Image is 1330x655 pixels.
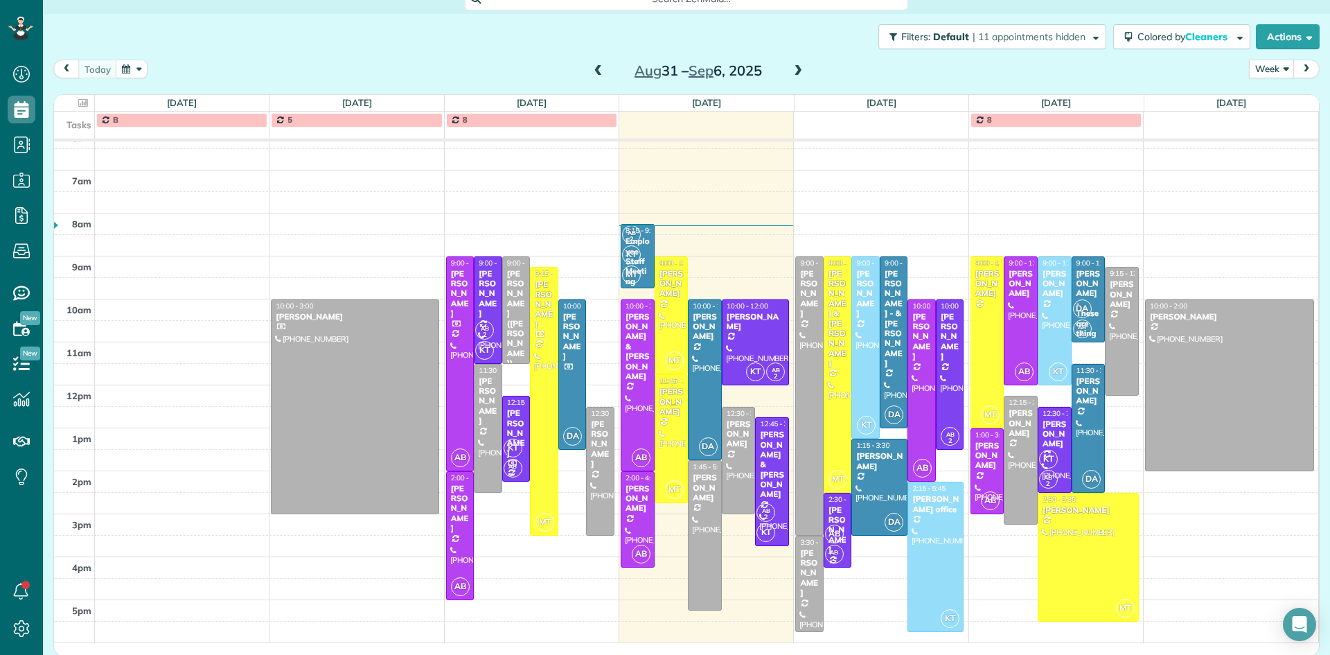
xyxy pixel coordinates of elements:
[287,114,292,125] span: 5
[746,363,765,381] span: KT
[622,245,641,264] span: KT
[450,269,470,319] div: [PERSON_NAME]
[504,439,522,457] span: KT
[72,562,91,573] span: 4pm
[828,269,848,369] div: [PERSON_NAME] & [PERSON_NAME]
[699,437,718,456] span: DA
[563,427,582,446] span: DA
[941,302,978,311] span: 10:00 - 1:30
[1044,473,1052,481] span: AB
[1076,259,1114,268] span: 9:00 - 11:00
[623,233,640,246] small: 2
[1137,30,1232,43] span: Colored by
[659,259,697,268] span: 9:00 - 11:45
[626,473,659,482] span: 2:00 - 4:15
[1256,24,1320,49] button: Actions
[856,259,889,268] span: 9:00 - 1:15
[622,265,641,284] span: MT
[871,24,1106,49] a: Filters: Default | 11 appointments hidden
[941,609,959,628] span: KT
[933,30,970,43] span: Default
[799,269,819,319] div: [PERSON_NAME]
[828,470,847,489] span: MT
[563,302,601,311] span: 10:00 - 1:30
[451,259,484,268] span: 9:00 - 2:00
[912,312,932,362] div: [PERSON_NAME]
[1043,409,1080,418] span: 12:30 - 2:30
[504,466,522,480] small: 2
[941,435,959,448] small: 2
[692,97,722,108] a: [DATE]
[878,24,1106,49] button: Filters: Default | 11 appointments hidden
[981,405,1000,424] span: MT
[828,505,848,555] div: [PERSON_NAME]
[1076,269,1101,349] div: [PERSON_NAME] - These are things
[628,229,636,236] span: AB
[612,63,785,78] h2: 31 – 6, 2025
[481,324,489,332] span: AB
[1040,478,1057,491] small: 2
[1109,279,1135,309] div: [PERSON_NAME]
[828,259,862,268] span: 9:00 - 2:30
[1015,363,1034,381] span: AB
[72,218,91,229] span: 8am
[855,269,876,319] div: [PERSON_NAME]
[535,513,554,532] span: MT
[72,132,91,143] span: 6am
[1009,398,1046,407] span: 12:15 - 3:15
[625,484,650,514] div: [PERSON_NAME]
[1043,495,1076,504] span: 2:30 - 5:30
[562,312,583,362] div: [PERSON_NAME]
[912,494,959,514] div: [PERSON_NAME] office
[167,97,197,108] a: [DATE]
[1073,299,1092,318] span: DA
[692,312,718,342] div: [PERSON_NAME]
[1149,312,1310,322] div: [PERSON_NAME]
[1216,97,1246,108] a: [DATE]
[659,269,684,299] div: [PERSON_NAME]
[625,312,650,382] div: [PERSON_NAME] & [PERSON_NAME]
[1185,30,1230,43] span: Cleaners
[53,60,80,78] button: prev
[632,448,650,467] span: AB
[478,269,498,319] div: [PERSON_NAME]
[72,476,91,487] span: 2pm
[535,269,568,278] span: 9:15 - 3:30
[451,473,484,482] span: 2:00 - 5:00
[1009,259,1046,268] span: 9:00 - 12:00
[885,405,903,424] span: DA
[479,366,516,375] span: 11:30 - 2:30
[517,97,547,108] a: [DATE]
[1113,24,1250,49] button: Colored byCleaners
[885,513,903,532] span: DA
[451,448,470,467] span: AB
[689,62,713,79] span: Sep
[659,387,684,417] div: [PERSON_NAME]
[476,329,493,342] small: 2
[856,441,889,450] span: 1:15 - 3:30
[726,312,785,332] div: [PERSON_NAME]
[756,523,775,542] span: KT
[1082,470,1101,489] span: DA
[975,259,1009,268] span: 9:00 - 1:00
[72,261,91,272] span: 9am
[342,97,372,108] a: [DATE]
[590,419,610,469] div: [PERSON_NAME]
[975,269,1000,299] div: [PERSON_NAME]
[1042,505,1135,515] div: [PERSON_NAME]
[885,259,918,268] span: 9:00 - 1:00
[66,390,91,401] span: 12pm
[884,269,904,369] div: [PERSON_NAME] - & [PERSON_NAME]
[828,495,862,504] span: 2:30 - 4:15
[1008,408,1034,438] div: [PERSON_NAME]
[867,97,896,108] a: [DATE]
[1008,269,1034,299] div: [PERSON_NAME]
[78,60,117,78] button: today
[912,484,946,493] span: 2:15 - 5:45
[855,451,903,471] div: [PERSON_NAME]
[635,62,662,79] span: Aug
[772,366,780,374] span: AB
[450,484,470,534] div: [PERSON_NAME]
[830,548,838,556] span: AB
[72,605,91,616] span: 5pm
